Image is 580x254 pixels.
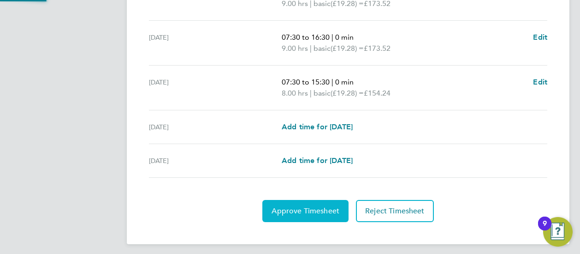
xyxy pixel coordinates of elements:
[335,78,354,86] span: 0 min
[310,89,312,97] span: |
[543,217,573,247] button: Open Resource Center, 9 new notifications
[331,33,333,42] span: |
[282,44,308,53] span: 9.00 hrs
[282,155,353,166] a: Add time for [DATE]
[282,156,353,165] span: Add time for [DATE]
[149,32,282,54] div: [DATE]
[282,89,308,97] span: 8.00 hrs
[331,89,364,97] span: (£19.28) =
[364,44,391,53] span: £173.52
[149,155,282,166] div: [DATE]
[533,32,547,43] a: Edit
[331,78,333,86] span: |
[262,200,349,222] button: Approve Timesheet
[282,121,353,133] a: Add time for [DATE]
[272,206,339,216] span: Approve Timesheet
[364,89,391,97] span: £154.24
[314,88,331,99] span: basic
[282,78,330,86] span: 07:30 to 15:30
[149,77,282,99] div: [DATE]
[533,77,547,88] a: Edit
[310,44,312,53] span: |
[331,44,364,53] span: (£19.28) =
[356,200,434,222] button: Reject Timesheet
[149,121,282,133] div: [DATE]
[533,33,547,42] span: Edit
[282,33,330,42] span: 07:30 to 16:30
[282,122,353,131] span: Add time for [DATE]
[533,78,547,86] span: Edit
[543,224,547,236] div: 9
[365,206,425,216] span: Reject Timesheet
[314,43,331,54] span: basic
[335,33,354,42] span: 0 min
